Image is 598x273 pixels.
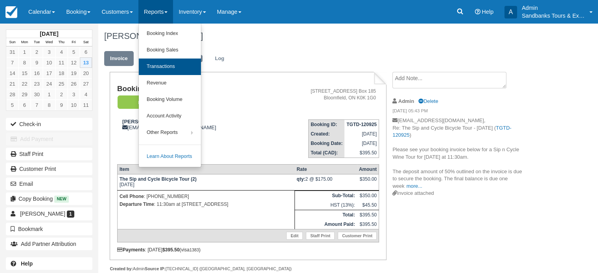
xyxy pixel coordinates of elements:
div: Admin [TECHNICAL_ID] ([GEOGRAPHIC_DATA], [GEOGRAPHIC_DATA]) [110,266,386,272]
a: Invoice [104,51,134,66]
a: 2 [31,47,43,57]
a: 11 [55,57,68,68]
p: [EMAIL_ADDRESS][DOMAIN_NAME], Re: The Sip and Cycle Bicycle Tour - [DATE] ( ) Please see your boo... [392,117,525,190]
span: [PERSON_NAME] [20,211,65,217]
th: Amount [357,165,379,174]
a: 7 [6,57,18,68]
a: 2 [55,89,68,100]
a: 10 [43,57,55,68]
a: Learn About Reports [139,148,201,165]
a: 4 [55,47,68,57]
p: Admin [522,4,585,12]
a: 12 [68,57,80,68]
td: $350.00 [357,191,379,201]
a: 19 [68,68,80,79]
strong: $395.50 [162,247,179,253]
a: Customer Print [338,232,377,240]
a: 9 [31,57,43,68]
a: Staff Print [306,232,335,240]
strong: Payments [117,247,145,253]
a: 3 [43,47,55,57]
a: 26 [68,79,80,89]
a: more... [407,183,422,189]
a: 31 [6,47,18,57]
em: Paid [118,95,177,109]
strong: Source IP: [145,266,166,271]
strong: Admin [398,98,414,104]
th: Amount Paid: [295,220,357,229]
a: 16 [31,68,43,79]
th: Wed [43,38,55,47]
div: A [504,6,517,18]
td: 2 @ $175.00 [295,174,357,191]
button: Email [6,178,92,190]
p: : [PHONE_NUMBER] [120,192,293,200]
div: $350.00 [359,176,377,188]
th: Booking ID: [309,120,345,130]
a: 6 [18,100,31,110]
td: [DATE] [344,129,379,139]
strong: [PERSON_NAME] [122,119,166,125]
img: checkfront-main-nav-mini-logo.png [6,6,17,18]
button: Bookmark [6,223,92,235]
b: Help [21,260,33,267]
address: [STREET_ADDRESS] Box 185 Bloomfield, ON K0K 1G0 [272,88,376,101]
th: Sat [80,38,92,47]
a: 23 [31,79,43,89]
ul: Reports [138,24,201,167]
a: 14 [6,68,18,79]
a: 5 [68,47,80,57]
a: 29 [18,89,31,100]
strong: The Sip and Cycle Bicycle Tour (2) [120,176,197,182]
strong: TGTD-120925 [346,122,377,127]
a: Booking Sales [139,42,201,59]
a: [PERSON_NAME] 1 [6,207,92,220]
a: 8 [43,100,55,110]
th: Mon [18,38,31,47]
a: 13 [80,57,92,68]
a: Transactions [139,59,201,75]
strong: qty [297,176,305,182]
th: Total (CAD): [309,148,345,158]
h1: [PERSON_NAME], [104,31,541,41]
a: 15 [18,68,31,79]
a: Help [6,257,92,270]
span: New [54,196,69,202]
a: Edit [286,232,303,240]
div: [EMAIL_ADDRESS][DOMAIN_NAME] [117,119,269,130]
a: Other Reports [139,125,201,141]
a: 11 [80,100,92,110]
a: 27 [80,79,92,89]
span: 1 [67,211,74,218]
th: Fri [68,38,80,47]
a: 25 [55,79,68,89]
th: Booking Date: [309,139,345,148]
h1: Booking Invoice [117,85,269,93]
a: 4 [80,89,92,100]
strong: Cell Phone [120,194,144,199]
i: Help [475,9,480,15]
th: Sun [6,38,18,47]
a: 21 [6,79,18,89]
a: 9 [55,100,68,110]
a: 28 [6,89,18,100]
td: HST (13%): [295,200,357,210]
button: Copy Booking New [6,192,92,205]
th: Total: [295,210,357,220]
a: 1 [43,89,55,100]
th: Created: [309,129,345,139]
th: Rate [295,165,357,174]
a: Booking Index [139,26,201,42]
a: 1 [18,47,31,57]
th: Item [117,165,294,174]
a: 18 [55,68,68,79]
a: Customer Print [6,163,92,175]
td: $395.50 [357,220,379,229]
strong: Created by: [110,266,133,271]
a: Log [209,51,230,66]
a: Paid [117,95,174,110]
td: $45.50 [357,200,379,210]
th: Thu [55,38,68,47]
button: Add Payment [6,133,92,145]
p: : 11:30am at [STREET_ADDRESS] [120,200,293,208]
